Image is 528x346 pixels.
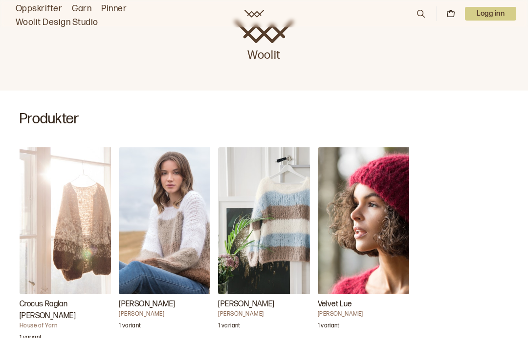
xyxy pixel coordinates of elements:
[235,44,293,63] p: Woolit
[218,322,240,332] p: 1 variant
[20,147,111,338] a: Crocus Raglan Jakke Lang
[72,2,91,16] a: Garn
[235,20,293,44] img: Woolit
[16,2,62,16] a: Oppskrifter
[465,7,516,21] button: User dropdown
[318,322,340,332] p: 1 variant
[465,7,516,21] p: Logg inn
[119,147,210,338] a: Kari Genser
[318,147,409,338] a: Velvet Lue
[119,299,217,310] h3: [PERSON_NAME]
[235,20,293,63] a: Woolit
[218,147,309,338] a: Kari Genser
[119,322,141,332] p: 1 variant
[20,147,117,294] img: House of YarnCrocus Raglan Jakke Lang
[16,16,98,29] a: Woolit Design Studio
[218,299,316,310] h3: [PERSON_NAME]
[101,2,127,16] a: Pinner
[20,334,42,344] p: 1 variant
[119,310,217,318] h4: [PERSON_NAME]
[244,10,264,18] a: Woolit
[318,147,416,294] img: Ane Kydland ThomassenVelvet Lue
[20,299,117,322] h3: Crocus Raglan [PERSON_NAME]
[218,147,316,294] img: Trine Lise HøysethKari Genser
[218,310,316,318] h4: [PERSON_NAME]
[20,322,117,330] h4: House of Yarn
[318,310,416,318] h4: [PERSON_NAME]
[119,147,217,294] img: Trine Lise HøysethKari Genser
[318,299,416,310] h3: Velvet Lue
